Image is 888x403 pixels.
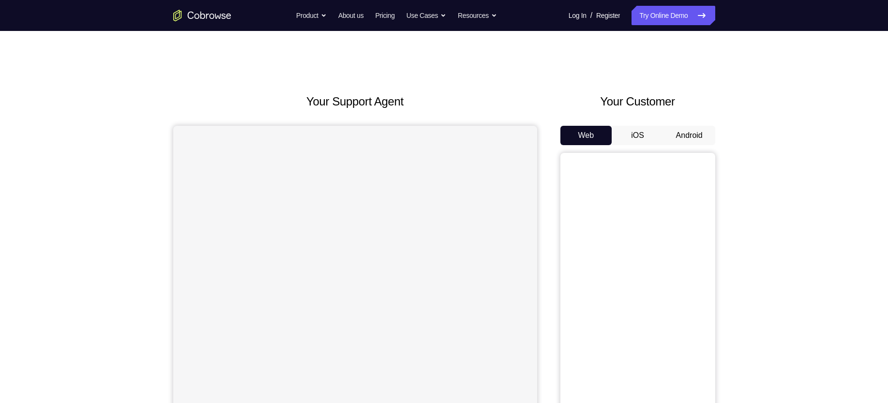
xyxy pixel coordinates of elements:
[173,10,231,21] a: Go to the home page
[663,126,715,145] button: Android
[173,93,537,110] h2: Your Support Agent
[632,6,715,25] a: Try Online Demo
[296,6,327,25] button: Product
[560,126,612,145] button: Web
[590,10,592,21] span: /
[596,6,620,25] a: Register
[560,93,715,110] h2: Your Customer
[612,126,663,145] button: iOS
[375,6,394,25] a: Pricing
[338,6,363,25] a: About us
[458,6,497,25] button: Resources
[569,6,587,25] a: Log In
[406,6,446,25] button: Use Cases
